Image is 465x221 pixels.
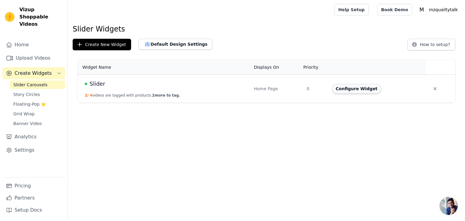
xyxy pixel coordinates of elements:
button: M mzquailtytalk [417,4,460,15]
span: Story Circles [13,91,40,97]
button: Default Design Settings [138,39,212,50]
button: Delete widget [430,83,440,94]
span: Live Published [85,83,87,85]
a: Setup Docs [2,204,65,216]
a: Help Setup [334,4,368,15]
a: Banner Video [10,119,65,128]
div: Home Page [254,86,299,92]
a: Floating-Pop ⭐ [10,100,65,108]
a: Settings [2,144,65,156]
a: Upload Videos [2,52,65,64]
a: Partners [2,192,65,204]
span: Slider Carousels [13,82,48,88]
th: Displays On [250,60,303,75]
text: M [420,7,424,13]
button: Create New Widget [73,39,131,50]
img: Vizup [5,12,15,22]
button: Configure Widget [332,84,381,94]
span: Vizup Shoppable Videos [19,6,63,28]
span: Banner Video [13,120,42,127]
button: Create Widgets [2,67,65,79]
h1: Slider Widgets [73,24,460,34]
span: Floating-Pop ⭐ [13,101,46,107]
a: Slider Carousels [10,81,65,89]
th: Widget Name [77,60,250,75]
a: Story Circles [10,90,65,99]
button: 2/ 4videos are tagged with products.2more to tag. [85,93,180,98]
span: Slider [90,80,105,88]
a: Open chat [440,197,458,215]
a: Grid Wrap [10,110,65,118]
span: Create Widgets [15,70,52,77]
span: 2 / [85,93,89,97]
a: How to setup? [407,43,455,49]
a: Home [2,39,65,51]
td: 0 [303,75,328,103]
a: Book Demo [377,4,412,15]
th: Priority [303,60,328,75]
span: 2 more to tag. [152,93,180,97]
a: Analytics [2,131,65,143]
button: How to setup? [407,39,455,50]
a: Pricing [2,180,65,192]
p: mzquailtytalk [427,4,460,15]
span: 4 [90,93,92,97]
span: Grid Wrap [13,111,35,117]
